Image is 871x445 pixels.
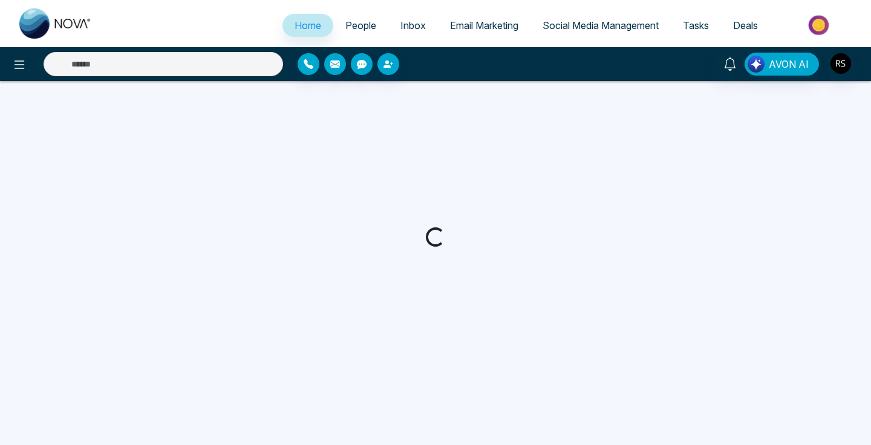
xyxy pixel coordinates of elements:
a: Home [282,14,333,37]
button: AVON AI [745,53,819,76]
a: Email Marketing [438,14,530,37]
a: People [333,14,388,37]
span: Social Media Management [543,19,659,31]
a: Inbox [388,14,438,37]
a: Deals [721,14,770,37]
img: User Avatar [830,53,851,74]
img: Market-place.gif [776,11,864,39]
span: Tasks [683,19,709,31]
span: AVON AI [769,57,809,71]
img: Nova CRM Logo [19,8,92,39]
span: Inbox [400,19,426,31]
span: Deals [733,19,758,31]
span: People [345,19,376,31]
span: Home [295,19,321,31]
a: Social Media Management [530,14,671,37]
img: Lead Flow [748,56,765,73]
a: Tasks [671,14,721,37]
span: Email Marketing [450,19,518,31]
